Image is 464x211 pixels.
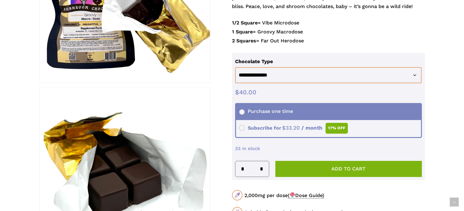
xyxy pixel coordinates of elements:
[282,125,286,131] span: $
[275,161,422,177] button: Add to cart
[244,192,425,199] div: 2,000mg per dose
[239,108,293,114] span: Purchase one time
[450,198,459,207] a: Back to top
[232,29,253,35] strong: 1 Square
[246,161,258,177] input: Product quantity
[232,20,258,26] strong: 1/2 Square
[235,88,256,96] bdi: 40.00
[235,144,422,158] p: 33 in stock
[232,19,425,53] p: = Vibe Microdose = Groovy Macrodose = Far Out Herodose
[288,192,324,199] span: ( Dose Guide)
[282,125,300,131] span: 33.20
[235,88,239,96] span: $
[232,38,256,44] strong: 2 Squares
[301,125,322,131] span: / month
[239,125,348,131] span: Subscribe for
[235,58,273,64] label: Chocolate Type
[290,192,295,197] img: 🍄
